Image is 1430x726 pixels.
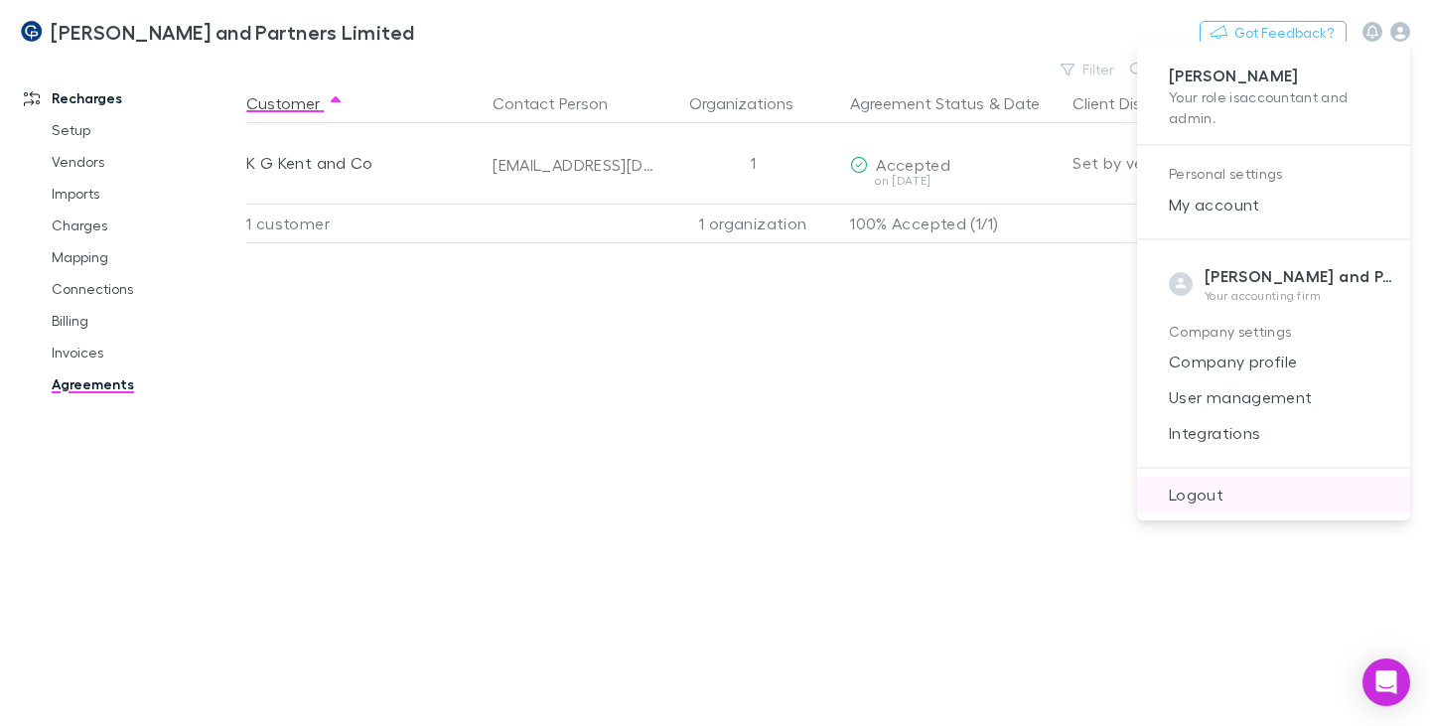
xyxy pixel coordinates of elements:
[1169,86,1378,128] p: Your role is accountant and admin .
[1205,288,1394,304] p: Your accounting firm
[1169,162,1378,187] p: Personal settings
[1153,385,1394,409] span: User management
[1153,483,1394,507] span: Logout
[1153,421,1394,445] span: Integrations
[1169,66,1378,86] p: [PERSON_NAME]
[1169,320,1378,345] p: Company settings
[1153,193,1394,217] span: My account
[1362,658,1410,706] div: Open Intercom Messenger
[1153,350,1394,373] span: Company profile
